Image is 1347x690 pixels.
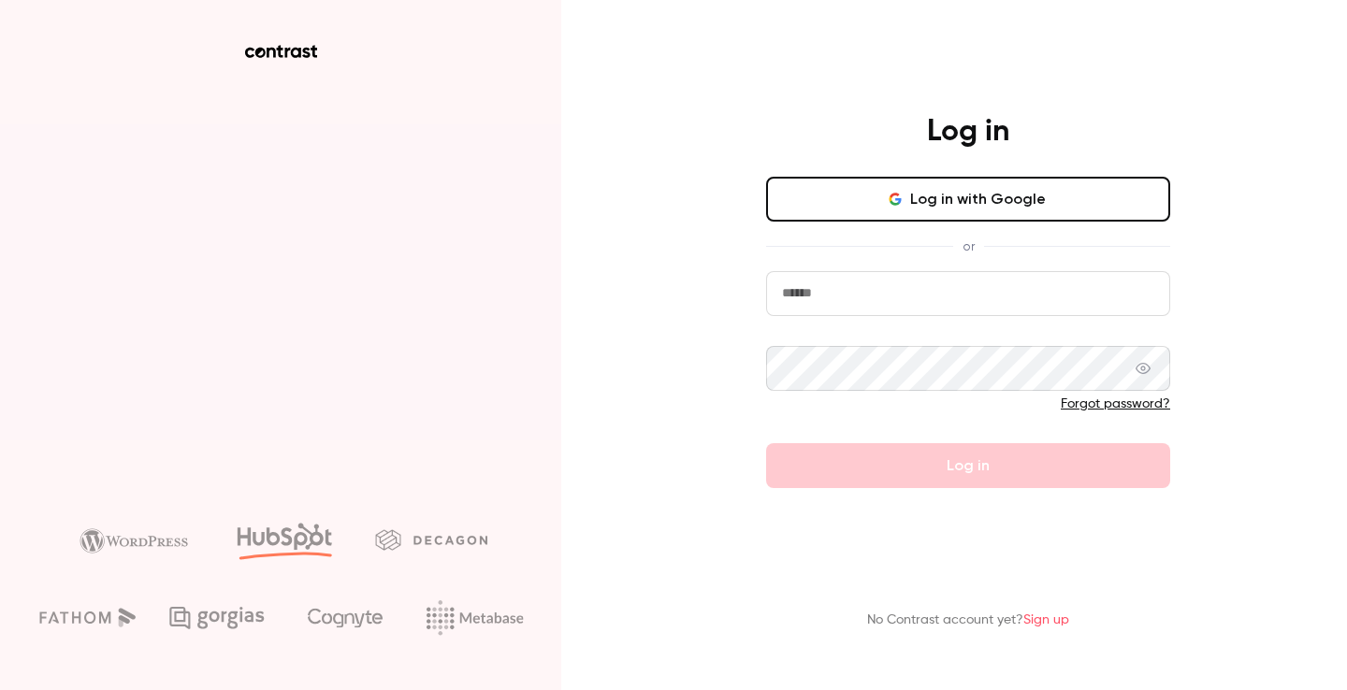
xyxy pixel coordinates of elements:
[1023,613,1069,626] a: Sign up
[953,237,984,256] span: or
[1061,397,1170,410] a: Forgot password?
[375,529,487,550] img: decagon
[766,177,1170,222] button: Log in with Google
[867,611,1069,630] p: No Contrast account yet?
[927,113,1009,151] h4: Log in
